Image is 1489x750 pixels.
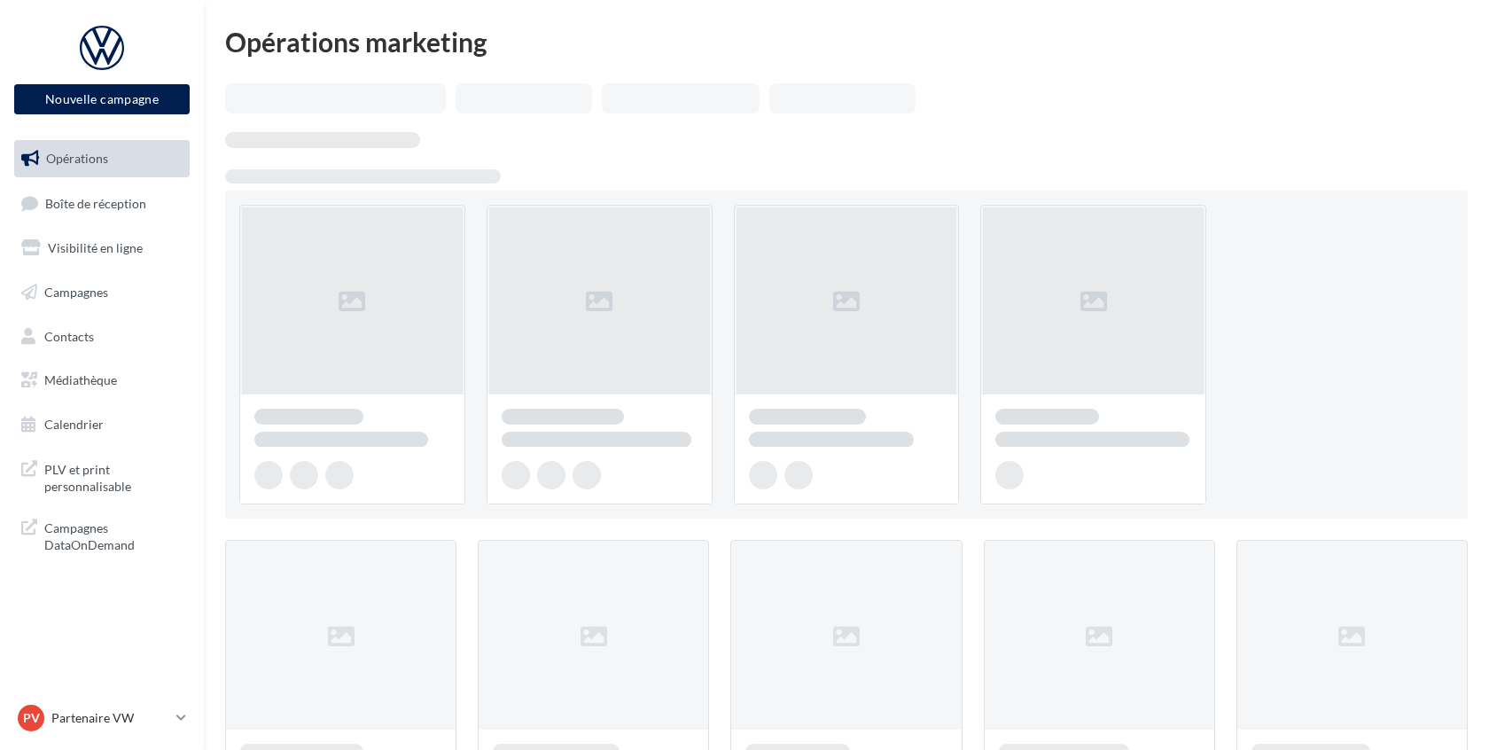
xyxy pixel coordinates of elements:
span: Calendrier [44,417,104,432]
a: Campagnes DataOnDemand [11,509,193,561]
a: Contacts [11,318,193,355]
a: PLV et print personnalisable [11,450,193,503]
a: Boîte de réception [11,184,193,223]
span: PLV et print personnalisable [44,457,183,496]
button: Nouvelle campagne [14,84,190,114]
a: Opérations [11,140,193,177]
a: Visibilité en ligne [11,230,193,267]
p: Partenaire VW [51,709,169,727]
a: PV Partenaire VW [14,701,190,735]
div: Opérations marketing [225,28,1468,55]
span: Boîte de réception [45,195,146,210]
span: Contacts [44,328,94,343]
a: Campagnes [11,274,193,311]
span: Visibilité en ligne [48,240,143,255]
span: Campagnes DataOnDemand [44,516,183,554]
a: Médiathèque [11,362,193,399]
span: Opérations [46,151,108,166]
span: PV [23,709,40,727]
span: Campagnes [44,285,108,300]
span: Médiathèque [44,372,117,387]
a: Calendrier [11,406,193,443]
